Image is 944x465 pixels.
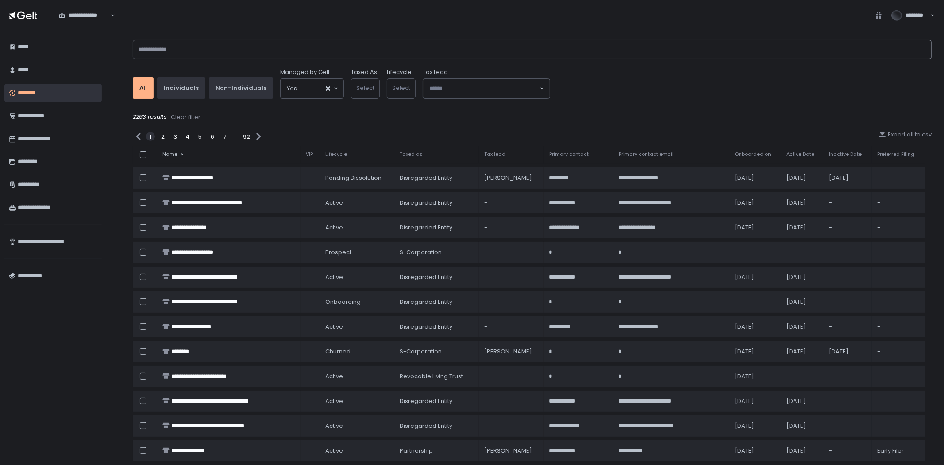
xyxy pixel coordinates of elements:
span: Managed by Gelt [280,68,330,76]
div: - [877,397,920,405]
div: - [829,298,867,306]
span: Primary contact [549,151,589,158]
span: VIP [306,151,313,158]
label: Lifecycle [387,68,412,76]
div: [PERSON_NAME] [484,348,538,356]
div: Disregarded Entity [400,298,474,306]
div: - [484,248,538,256]
button: All [133,77,154,99]
div: Partnership [400,447,474,455]
span: active [325,199,343,207]
div: Search for option [423,79,550,98]
div: - [484,224,538,232]
button: Individuals [157,77,205,99]
div: [DATE] [735,199,776,207]
div: - [877,372,920,380]
span: Taxed as [400,151,423,158]
input: Search for option [429,84,539,93]
div: - [829,199,867,207]
div: 3 [171,132,180,141]
div: - [829,397,867,405]
div: [DATE] [829,174,867,182]
div: [DATE] [735,397,776,405]
span: active [325,323,343,331]
span: Yes [287,84,297,93]
div: - [786,372,818,380]
button: Clear Selected [326,86,330,91]
div: All [139,84,147,92]
button: Non-Individuals [209,77,273,99]
div: - [484,298,538,306]
div: 2283 results [133,113,932,122]
span: Name [162,151,177,158]
div: - [877,224,920,232]
span: onboarding [325,298,361,306]
div: Disregarded Entity [400,422,474,430]
div: [DATE] [735,273,776,281]
span: Inactive Date [829,151,862,158]
div: - [829,224,867,232]
div: Disregarded Entity [400,224,474,232]
div: 4 [183,132,192,141]
div: 1 [146,132,155,141]
div: [DATE] [786,298,818,306]
div: 7 [220,132,229,141]
div: [DATE] [786,224,818,232]
div: - [829,372,867,380]
div: - [829,323,867,331]
span: Lifecycle [325,151,347,158]
div: 2 [158,132,167,141]
div: - [877,323,920,331]
div: Revocable Living Trust [400,372,474,380]
div: Individuals [164,84,199,92]
div: [DATE] [786,447,818,455]
div: Export all to csv [879,131,932,139]
div: - [484,199,538,207]
div: [DATE] [786,273,818,281]
div: - [829,447,867,455]
div: [DATE] [735,447,776,455]
span: churned [325,348,351,356]
div: - [484,273,538,281]
div: - [829,273,867,281]
input: Search for option [297,84,325,93]
div: - [735,248,776,256]
div: [DATE] [786,397,818,405]
span: active [325,273,343,281]
label: Taxed As [351,68,377,76]
div: [DATE] [786,348,818,356]
div: Disregarded Entity [400,397,474,405]
span: Tax lead [484,151,505,158]
div: Disregarded Entity [400,323,474,331]
div: [DATE] [735,224,776,232]
span: active [325,447,343,455]
div: - [877,248,920,256]
div: [DATE] [735,174,776,182]
div: - [484,422,538,430]
div: [PERSON_NAME] [484,174,538,182]
div: [DATE] [786,174,818,182]
div: - [484,323,538,331]
div: Clear filter [171,113,200,121]
span: Primary contact email [619,151,674,158]
span: prospect [325,248,351,256]
div: Disregarded Entity [400,199,474,207]
div: 5 [196,132,204,141]
button: Clear filter [170,113,201,122]
div: S-Corporation [400,248,474,256]
div: [PERSON_NAME] [484,447,538,455]
span: Preferred Filing [877,151,914,158]
div: 6 [208,132,217,141]
div: - [829,248,867,256]
span: pending Dissolution [325,174,381,182]
div: - [786,248,818,256]
div: - [877,273,920,281]
div: Disregarded Entity [400,174,474,182]
div: Search for option [281,79,343,98]
div: - [877,348,920,356]
div: [DATE] [786,323,818,331]
div: - [877,174,920,182]
div: Disregarded Entity [400,273,474,281]
div: [DATE] [735,422,776,430]
div: [DATE] [735,372,776,380]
